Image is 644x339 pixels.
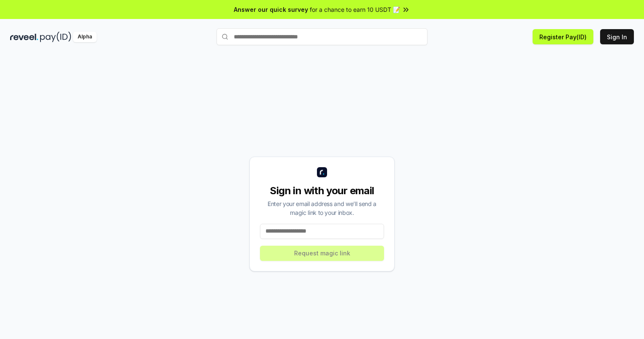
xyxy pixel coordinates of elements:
span: for a chance to earn 10 USDT 📝 [310,5,400,14]
button: Sign In [600,29,634,44]
img: reveel_dark [10,32,38,42]
img: pay_id [40,32,71,42]
span: Answer our quick survey [234,5,308,14]
div: Sign in with your email [260,184,384,198]
div: Alpha [73,32,97,42]
button: Register Pay(ID) [533,29,593,44]
div: Enter your email address and we’ll send a magic link to your inbox. [260,199,384,217]
img: logo_small [317,167,327,177]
